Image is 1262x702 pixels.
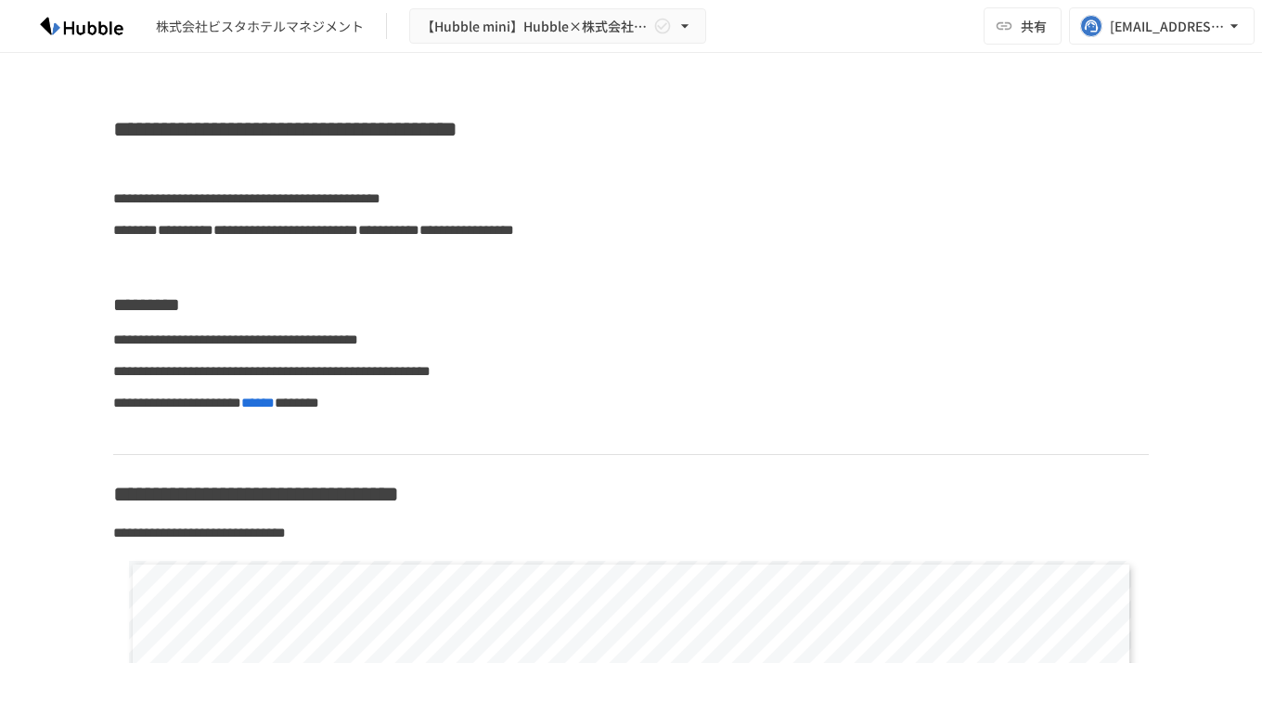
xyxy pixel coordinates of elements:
div: 株式会社ビスタホテルマネジメント [156,17,364,36]
span: 共有 [1021,16,1047,36]
button: 共有 [984,7,1062,45]
button: [EMAIL_ADDRESS][DOMAIN_NAME] [1069,7,1255,45]
div: [EMAIL_ADDRESS][DOMAIN_NAME] [1110,15,1225,38]
img: HzDRNkGCf7KYO4GfwKnzITak6oVsp5RHeZBEM1dQFiQ [22,11,141,41]
button: 【Hubble mini】Hubble×株式会社ビスタホテルマネジメント様 オンボーディングプロジェクト [409,8,706,45]
span: 【Hubble mini】Hubble×株式会社ビスタホテルマネジメント様 オンボーディングプロジェクト [421,15,650,38]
